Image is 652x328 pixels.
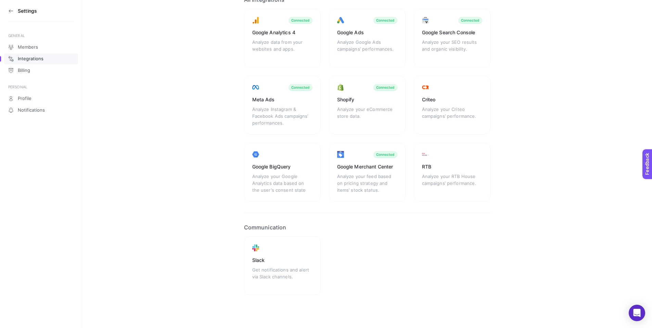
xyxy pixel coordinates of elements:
span: Members [18,45,38,50]
div: Google Ads [337,29,397,36]
div: Google BigQuery [252,163,312,170]
span: Billing [18,68,30,73]
a: Integrations [4,53,78,64]
div: PERSONAL [8,84,74,90]
div: Connected [291,85,310,89]
span: Integrations [18,56,43,62]
a: Billing [4,65,78,76]
a: Members [4,42,78,53]
div: Criteo [422,96,482,103]
a: Profile [4,93,78,104]
div: Analyze your Google Analytics data based on the user's consent state [252,173,312,193]
div: Connected [376,85,395,89]
div: Analyze your Criteo campaigns’ performance. [422,106,482,126]
div: Connected [376,152,395,156]
span: Profile [18,96,31,101]
div: Get notifications and alert via Slack channels. [252,266,312,287]
div: Google Search Console [422,29,482,36]
div: Open Intercom Messenger [629,305,645,321]
div: Connected [376,18,395,22]
div: Google Analytics 4 [252,29,312,36]
span: Notifications [18,108,45,113]
div: Slack [252,257,312,264]
div: Google Merchant Center [337,163,397,170]
div: Analyze your SEO results and organic visibility. [422,39,482,59]
div: Analyze data from your websites and apps. [252,39,312,59]
div: GENERAL [8,33,74,38]
h2: Communication [244,224,490,231]
span: Feedback [4,2,26,8]
div: Connected [291,18,310,22]
h3: Settings [18,8,37,14]
div: Analyze Instagram & Facebook Ads campaigns’ performances. [252,106,312,126]
div: RTB [422,163,482,170]
div: Analyze your RTB House campaigns’ performance. [422,173,482,193]
div: Shopify [337,96,397,103]
div: Meta Ads [252,96,312,103]
div: Analyze Google Ads campaigns’ performances. [337,39,397,59]
div: Connected [461,18,480,22]
div: Analyze your feed based on pricing strategy and items’ stock status. [337,173,397,193]
a: Notifications [4,105,78,116]
div: Analyze your eCommerce store data. [337,106,397,126]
